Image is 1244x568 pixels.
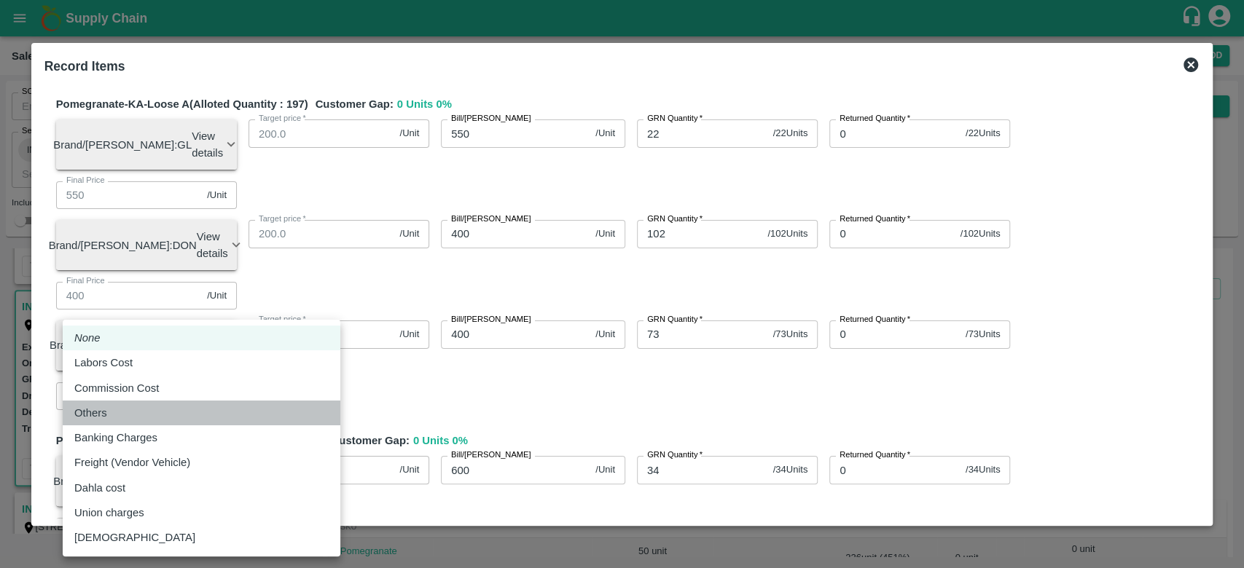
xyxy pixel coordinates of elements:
[74,380,159,396] p: Commission Cost
[74,480,125,496] p: Dahla cost
[74,405,107,421] p: Others
[74,529,195,545] p: [DEMOGRAPHIC_DATA]
[74,355,133,371] p: Labors Cost
[74,430,157,446] p: Banking Charges
[74,454,190,470] p: Freight (Vendor Vehicle)
[74,330,101,346] em: None
[74,505,144,521] p: Union charges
